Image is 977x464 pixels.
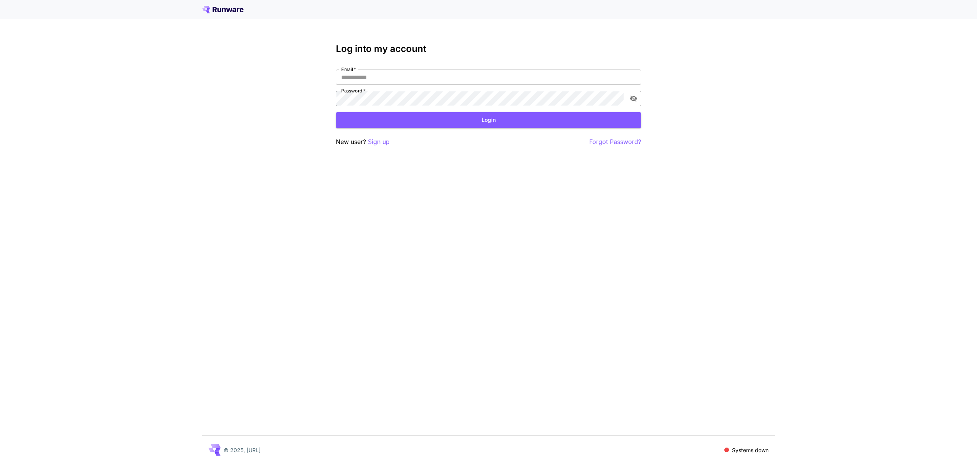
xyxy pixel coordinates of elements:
h3: Log into my account [336,44,641,54]
label: Password [341,87,366,94]
button: Login [336,112,641,128]
p: © 2025, [URL] [224,446,261,454]
button: toggle password visibility [627,92,640,105]
label: Email [341,66,356,73]
p: Systems down [732,446,769,454]
button: Forgot Password? [589,137,641,147]
button: Sign up [368,137,390,147]
p: New user? [336,137,390,147]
